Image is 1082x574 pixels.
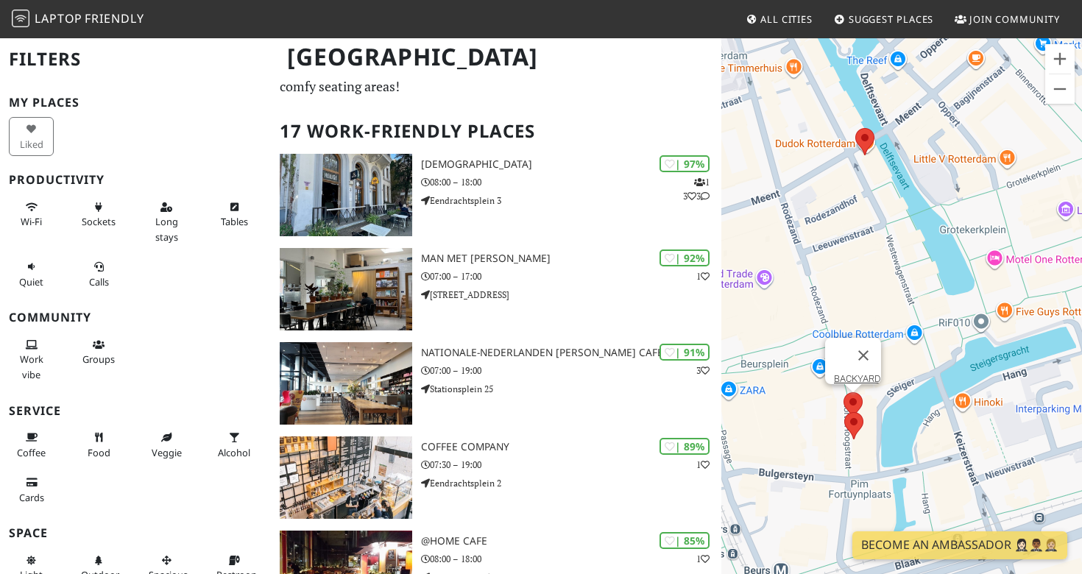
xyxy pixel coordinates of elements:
button: Cards [9,470,54,509]
h3: @Home Cafe [421,535,721,548]
p: 1 [696,269,710,283]
a: Man met bril koffie | 92% 1 Man met [PERSON_NAME] 07:00 – 17:00 [STREET_ADDRESS] [271,248,722,330]
img: Coffee Company [280,436,412,519]
span: Food [88,446,110,459]
h3: Coffee Company [421,441,721,453]
button: Verkleinern [1045,74,1075,104]
a: Join Community [949,6,1066,32]
button: Sockets [77,195,121,234]
p: 08:00 – 18:00 [421,175,721,189]
span: Quiet [19,275,43,288]
span: Long stays [155,215,178,243]
span: Work-friendly tables [221,215,248,228]
button: Wi-Fi [9,195,54,234]
button: Schließen [846,338,881,373]
p: [STREET_ADDRESS] [421,288,721,302]
h3: Community [9,311,262,325]
a: Coffee Company | 89% 1 Coffee Company 07:30 – 19:00 Eendrachtsplein 2 [271,436,722,519]
img: LaptopFriendly [12,10,29,27]
span: Group tables [82,352,115,366]
div: | 85% [660,532,710,549]
span: Stable Wi-Fi [21,215,42,228]
button: Coffee [9,425,54,464]
button: Quiet [9,255,54,294]
span: Power sockets [82,215,116,228]
h3: Productivity [9,173,262,187]
p: 07:00 – 19:00 [421,364,721,378]
span: All Cities [760,13,813,26]
p: Stationsplein 25 [421,382,721,396]
span: People working [20,352,43,380]
p: 1 [696,552,710,566]
a: Become an Ambassador 🤵🏻‍♀️🤵🏾‍♂️🤵🏼‍♀️ [852,531,1067,559]
span: Veggie [152,446,182,459]
span: Laptop [35,10,82,26]
button: Alcohol [212,425,257,464]
p: Eendrachtsplein 2 [421,476,721,490]
a: BACKYARD [834,373,881,384]
p: 07:30 – 19:00 [421,458,721,472]
img: Heilige Boontjes [280,154,412,236]
a: LaptopFriendly LaptopFriendly [12,7,144,32]
button: Groups [77,333,121,372]
a: All Cities [740,6,818,32]
p: 3 [696,364,710,378]
h2: Filters [9,37,262,82]
p: Eendrachtsplein 3 [421,194,721,208]
span: Video/audio calls [89,275,109,288]
h3: [DEMOGRAPHIC_DATA] [421,158,721,171]
p: 1 [696,458,710,472]
img: Man met bril koffie [280,248,412,330]
button: Long stays [144,195,189,249]
p: 07:00 – 17:00 [421,269,721,283]
span: Suggest Places [849,13,934,26]
p: 1 3 3 [683,175,710,203]
button: Vergrößern [1045,44,1075,74]
span: Coffee [17,446,46,459]
h3: Man met [PERSON_NAME] [421,252,721,265]
div: | 91% [660,344,710,361]
button: Tables [212,195,257,234]
div: | 89% [660,438,710,455]
div: | 97% [660,155,710,172]
h3: My Places [9,96,262,110]
button: Veggie [144,425,189,464]
p: 08:00 – 18:00 [421,552,721,566]
img: Nationale-Nederlanden Douwe Egberts Café [280,342,412,425]
h1: [GEOGRAPHIC_DATA] [275,37,719,77]
h3: Nationale-Nederlanden [PERSON_NAME] Café [421,347,721,359]
div: | 92% [660,249,710,266]
a: Heilige Boontjes | 97% 133 [DEMOGRAPHIC_DATA] 08:00 – 18:00 Eendrachtsplein 3 [271,154,722,236]
a: Suggest Places [828,6,940,32]
span: Friendly [85,10,144,26]
button: Food [77,425,121,464]
span: Join Community [969,13,1060,26]
a: Nationale-Nederlanden Douwe Egberts Café | 91% 3 Nationale-Nederlanden [PERSON_NAME] Café 07:00 –... [271,342,722,425]
h2: 17 Work-Friendly Places [280,109,713,154]
span: Credit cards [19,491,44,504]
h3: Service [9,404,262,418]
button: Calls [77,255,121,294]
span: Alcohol [218,446,250,459]
h3: Space [9,526,262,540]
button: Work vibe [9,333,54,386]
